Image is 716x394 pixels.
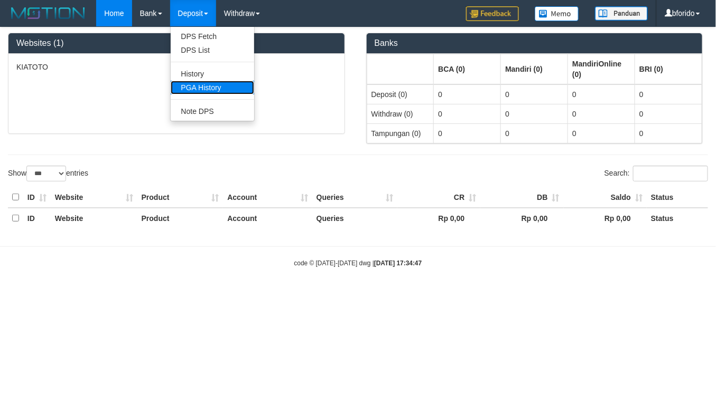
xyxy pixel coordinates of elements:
[26,166,66,181] select: Showentries
[171,67,254,81] a: History
[51,208,137,228] th: Website
[367,123,434,143] td: Tampungan (0)
[137,187,224,208] th: Product
[8,166,88,181] label: Show entries
[568,104,635,123] td: 0
[367,54,434,84] th: Group: activate to sort column ascending
[647,208,708,228] th: Status
[8,5,88,21] img: MOTION_logo.png
[568,54,635,84] th: Group: activate to sort column ascending
[223,208,312,228] th: Account
[375,39,695,48] h3: Banks
[605,166,708,181] label: Search:
[635,104,702,123] td: 0
[171,43,254,57] a: DPS List
[223,187,312,208] th: Account
[480,187,563,208] th: DB
[595,6,648,21] img: panduan.png
[51,187,137,208] th: Website
[633,166,708,181] input: Search:
[635,54,702,84] th: Group: activate to sort column ascending
[367,84,434,104] td: Deposit (0)
[171,81,254,94] a: PGA History
[434,123,501,143] td: 0
[434,54,501,84] th: Group: activate to sort column ascending
[647,187,708,208] th: Status
[564,187,647,208] th: Saldo
[23,208,51,228] th: ID
[16,39,337,48] h3: Websites (1)
[171,30,254,43] a: DPS Fetch
[635,123,702,143] td: 0
[568,123,635,143] td: 0
[480,208,563,228] th: Rp 0,00
[535,6,579,21] img: Button%20Memo.svg
[171,104,254,118] a: Note DPS
[367,104,434,123] td: Withdraw (0)
[312,187,397,208] th: Queries
[16,62,337,72] p: KIATOTO
[501,84,568,104] td: 0
[568,84,635,104] td: 0
[434,84,501,104] td: 0
[501,104,568,123] td: 0
[501,54,568,84] th: Group: activate to sort column ascending
[23,187,51,208] th: ID
[434,104,501,123] td: 0
[466,6,519,21] img: Feedback.jpg
[635,84,702,104] td: 0
[501,123,568,143] td: 0
[137,208,224,228] th: Product
[397,187,480,208] th: CR
[397,208,480,228] th: Rp 0,00
[312,208,397,228] th: Queries
[564,208,647,228] th: Rp 0,00
[374,260,422,267] strong: [DATE] 17:34:47
[294,260,422,267] small: code © [DATE]-[DATE] dwg |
